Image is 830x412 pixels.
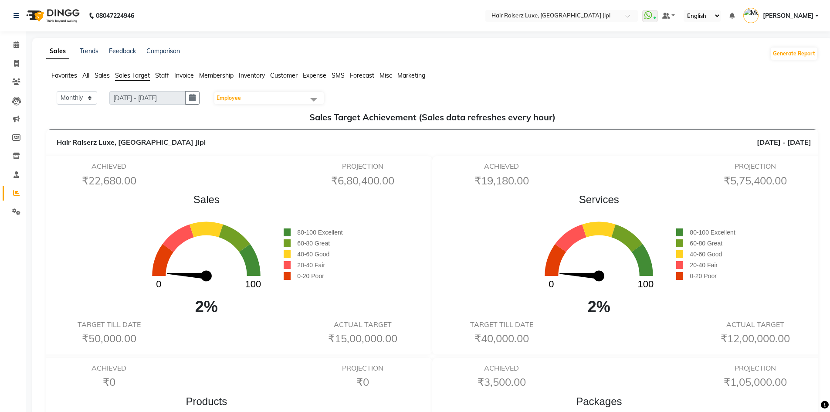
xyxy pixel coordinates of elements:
[445,332,559,345] h6: ₹40,000.00
[698,162,812,170] h6: PROJECTION
[698,376,812,388] h6: ₹1,05,000.00
[146,47,180,55] a: Comparison
[129,192,284,208] span: Sales
[115,72,150,79] span: Sales Target
[771,48,817,60] button: Generate Report
[397,72,425,79] span: Marketing
[445,320,559,329] h6: TARGET TILL DATE
[743,8,759,23] img: Manpreet Kaur
[690,272,716,279] span: 0-20 Poor
[297,262,325,269] span: 20-40 Fair
[297,229,342,236] span: 80-100 Excellent
[297,272,324,279] span: 0-20 Poor
[445,376,559,388] h6: ₹3,500.00
[306,376,420,388] h6: ₹0
[306,162,420,170] h6: PROJECTION
[52,162,166,170] h6: ACHIEVED
[445,364,559,372] h6: ACHIEVED
[698,332,812,345] h6: ₹12,00,000.00
[199,72,234,79] span: Membership
[306,332,420,345] h6: ₹15,00,000.00
[522,192,676,208] span: Services
[445,174,559,187] h6: ₹19,180.00
[306,174,420,187] h6: ₹6,80,400.00
[350,72,374,79] span: Forecast
[52,174,166,187] h6: ₹22,680.00
[306,364,420,372] h6: PROJECTION
[156,279,162,290] text: 0
[379,72,392,79] span: Misc
[522,394,676,409] span: Packages
[445,162,559,170] h6: ACHIEVED
[690,251,722,258] span: 40-60 Good
[52,364,166,372] h6: ACHIEVED
[51,72,77,79] span: Favorites
[303,72,326,79] span: Expense
[52,320,166,329] h6: TARGET TILL DATE
[763,11,813,20] span: [PERSON_NAME]
[82,72,89,79] span: All
[53,112,811,123] h5: Sales Target Achievement (Sales data refreshes every hour)
[332,72,345,79] span: SMS
[217,95,241,101] span: Employee
[297,240,330,247] span: 60-80 Great
[80,47,98,55] a: Trends
[245,279,261,290] text: 100
[698,174,812,187] h6: ₹5,75,400.00
[297,251,329,258] span: 40-60 Good
[129,295,284,319] span: 2%
[698,320,812,329] h6: ACTUAL TARGET
[22,3,82,28] img: logo
[757,137,811,147] span: [DATE] - [DATE]
[522,295,676,319] span: 2%
[109,91,186,105] input: DD/MM/YYYY-DD/MM/YYYY
[306,320,420,329] h6: ACTUAL TARGET
[690,229,735,236] span: 80-100 Excellent
[52,376,166,388] h6: ₹0
[690,262,718,269] span: 20-40 Fair
[95,72,110,79] span: Sales
[129,394,284,409] span: Products
[239,72,265,79] span: Inventory
[638,279,654,290] text: 100
[155,72,169,79] span: Staff
[698,364,812,372] h6: PROJECTION
[270,72,298,79] span: Customer
[174,72,194,79] span: Invoice
[46,44,69,59] a: Sales
[57,138,206,146] span: Hair Raiserz Luxe, [GEOGRAPHIC_DATA] Jlpl
[52,332,166,345] h6: ₹50,000.00
[549,279,554,290] text: 0
[690,240,722,247] span: 60-80 Great
[109,47,136,55] a: Feedback
[96,3,134,28] b: 08047224946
